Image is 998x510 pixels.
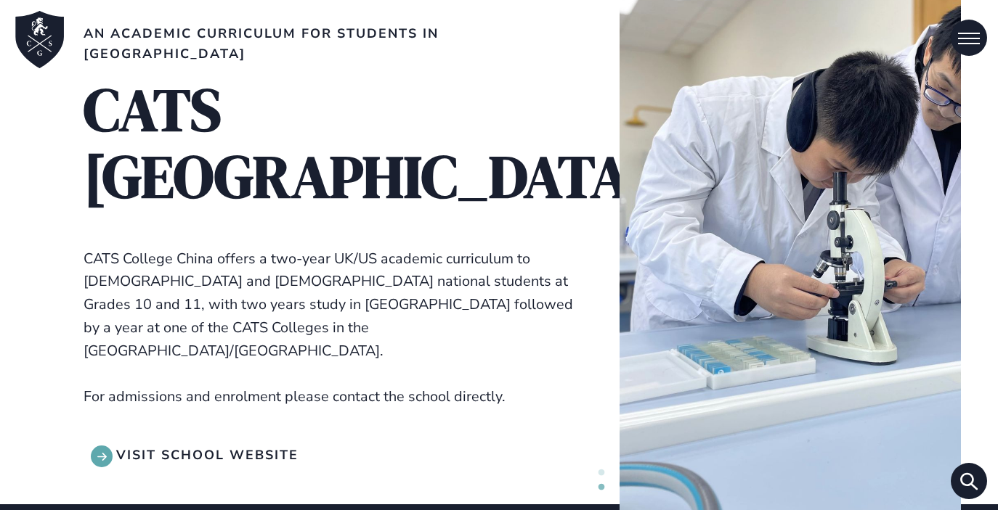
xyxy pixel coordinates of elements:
button: 2 [594,480,609,495]
button: Open Menu [951,20,987,56]
p: CATS College China offers a two-year UK/US academic curriculum to [DEMOGRAPHIC_DATA] and [DEMOGRA... [84,247,583,409]
h1: CATS [GEOGRAPHIC_DATA] [84,77,583,210]
button: 1 [594,466,609,480]
a: Home [11,11,69,69]
h2: An academic curriculum for students in [GEOGRAPHIC_DATA] [84,24,583,65]
a: Visit school website [84,445,299,467]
